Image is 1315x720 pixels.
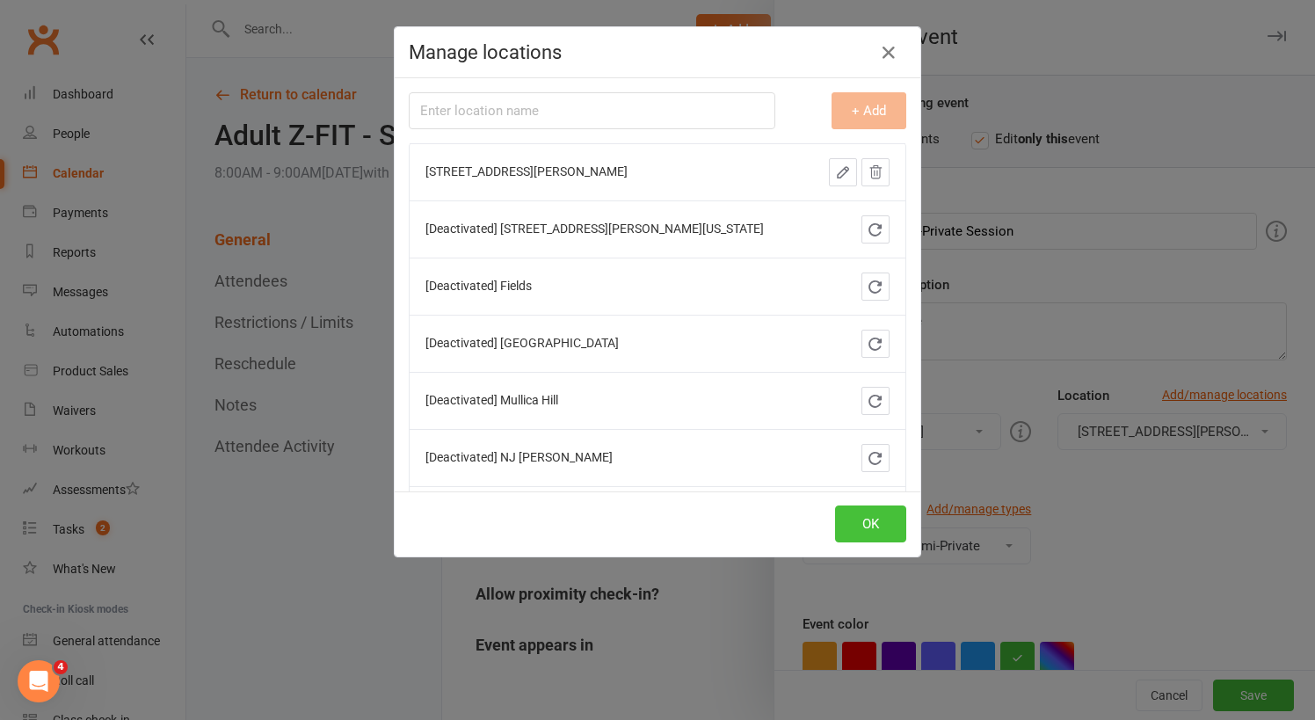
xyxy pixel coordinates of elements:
[875,39,903,67] button: Close
[861,215,890,244] button: Reactivate this location
[425,393,558,407] span: [Deactivated] Mullica Hill
[861,273,890,301] button: Reactivate this location
[861,387,890,415] button: Reactivate this location
[861,330,890,358] button: Reactivate this location
[425,279,532,293] span: [Deactivated] Fields
[425,336,619,350] span: [Deactivated] [GEOGRAPHIC_DATA]
[18,660,60,702] iframe: Intercom live chat
[425,450,613,464] span: [Deactivated] NJ [PERSON_NAME]
[425,222,764,236] span: [Deactivated] [STREET_ADDRESS][PERSON_NAME][US_STATE]
[409,41,906,63] h4: Manage locations
[54,660,68,674] span: 4
[425,164,628,178] span: [STREET_ADDRESS][PERSON_NAME]
[861,158,890,186] button: Delete this location
[861,444,890,472] button: Reactivate this location
[835,505,906,542] button: OK
[409,92,775,129] input: Enter location name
